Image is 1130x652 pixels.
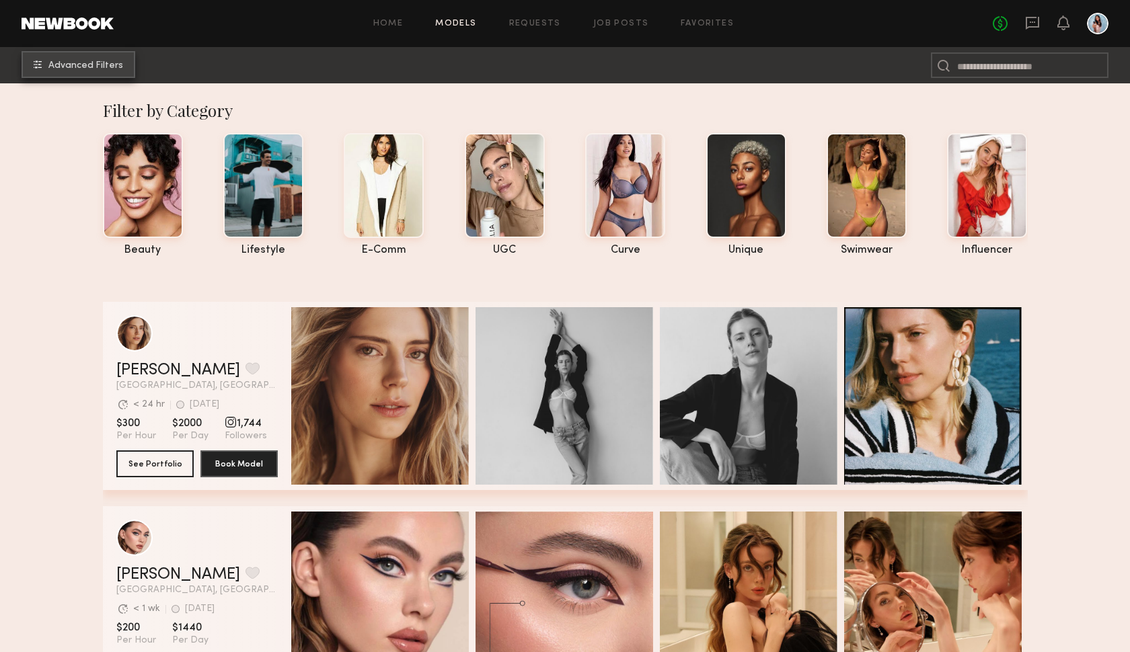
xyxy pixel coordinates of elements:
span: 1,744 [225,417,267,430]
div: beauty [103,245,183,256]
a: Favorites [681,19,734,28]
div: swimwear [827,245,907,256]
a: Home [373,19,404,28]
div: unique [706,245,786,256]
div: e-comm [344,245,424,256]
div: < 24 hr [133,400,165,409]
a: Requests [509,19,561,28]
span: Per Day [172,430,209,442]
a: [PERSON_NAME] [116,567,240,583]
a: Job Posts [593,19,649,28]
span: Per Hour [116,635,156,647]
span: Advanced Filters [48,61,123,71]
span: Followers [225,430,267,442]
div: curve [585,245,665,256]
div: lifestyle [223,245,303,256]
div: UGC [465,245,545,256]
span: [GEOGRAPHIC_DATA], [GEOGRAPHIC_DATA] [116,381,278,391]
button: See Portfolio [116,450,194,477]
a: [PERSON_NAME] [116,362,240,378]
span: Per Day [172,635,209,647]
button: Advanced Filters [22,51,135,78]
div: influencer [947,245,1027,256]
span: $1440 [172,621,209,635]
span: $200 [116,621,156,635]
div: [DATE] [185,604,215,614]
span: [GEOGRAPHIC_DATA], [GEOGRAPHIC_DATA] [116,585,278,595]
div: < 1 wk [133,604,160,614]
a: Models [435,19,476,28]
span: Per Hour [116,430,156,442]
span: $300 [116,417,156,430]
span: $2000 [172,417,209,430]
div: [DATE] [190,400,219,409]
div: Filter by Category [103,99,1028,121]
button: Book Model [200,450,278,477]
